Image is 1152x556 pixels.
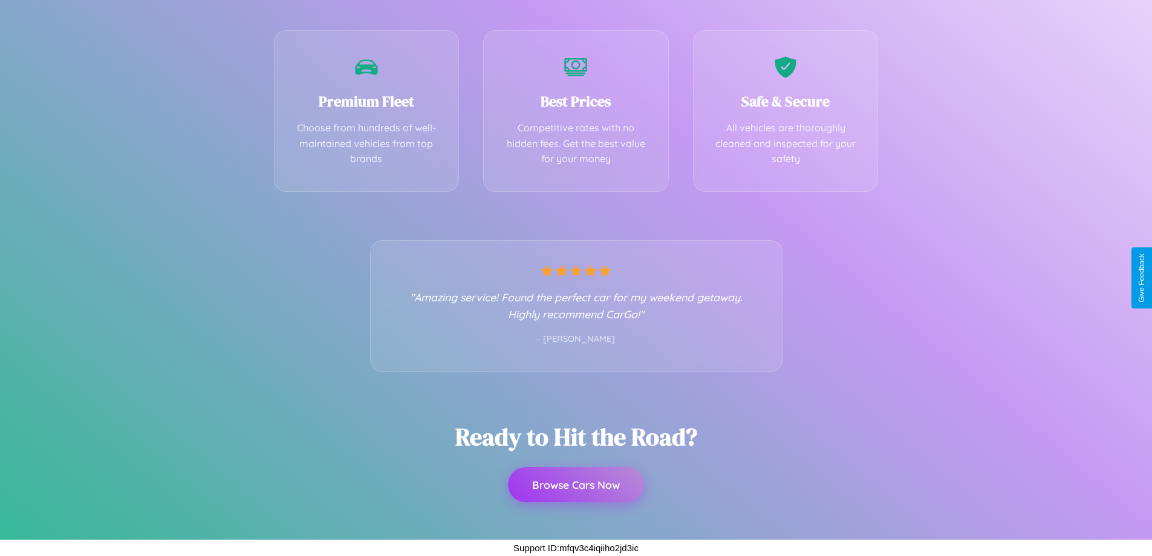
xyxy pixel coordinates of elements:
[508,467,644,502] button: Browse Cars Now
[395,289,758,322] p: "Amazing service! Found the perfect car for my weekend getaway. Highly recommend CarGo!"
[293,120,441,167] p: Choose from hundreds of well-maintained vehicles from top brands
[293,91,441,111] h3: Premium Fleet
[1137,253,1146,303] div: Give Feedback
[502,120,650,167] p: Competitive rates with no hidden fees. Get the best value for your money
[455,420,697,453] h2: Ready to Hit the Road?
[712,91,860,111] h3: Safe & Secure
[712,120,860,167] p: All vehicles are thoroughly cleaned and inspected for your safety
[513,540,639,556] p: Support ID: mfqv3c4iqiiho2jd3ic
[502,91,650,111] h3: Best Prices
[395,332,758,347] p: - [PERSON_NAME]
